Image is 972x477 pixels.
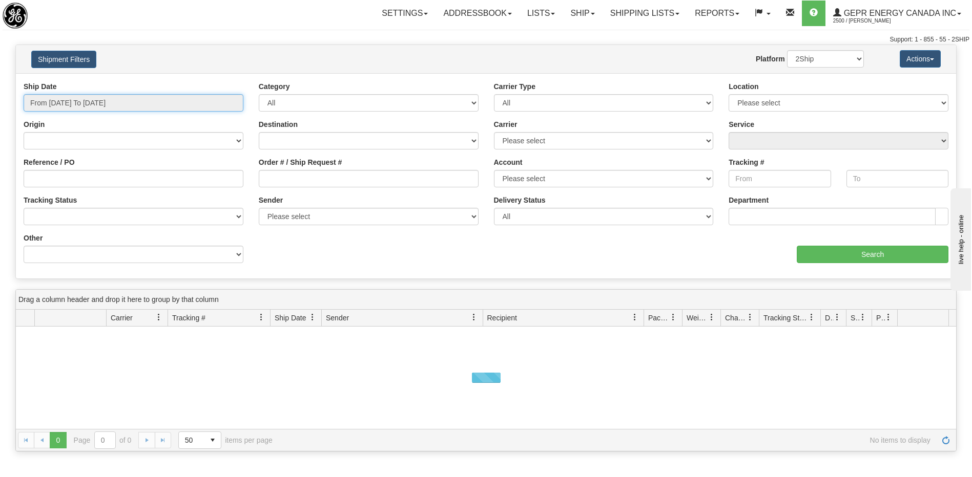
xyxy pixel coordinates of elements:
[756,54,785,64] label: Platform
[854,309,872,326] a: Shipment Issues filter column settings
[24,81,57,92] label: Ship Date
[729,81,758,92] label: Location
[172,313,205,323] span: Tracking #
[841,9,956,17] span: GEPR Energy Canada Inc
[603,1,687,26] a: Shipping lists
[465,309,483,326] a: Sender filter column settings
[178,431,221,449] span: Page sizes drop down
[563,1,602,26] a: Ship
[150,309,168,326] a: Carrier filter column settings
[24,119,45,129] label: Origin
[825,313,834,323] span: Delivery Status
[494,157,523,167] label: Account
[729,195,769,205] label: Department
[938,432,954,448] a: Refresh
[3,3,28,29] img: logo2500.jpg
[16,290,956,310] div: grid grouping header
[825,1,969,26] a: GEPR Energy Canada Inc 2500 / [PERSON_NAME]
[494,81,535,92] label: Carrier Type
[8,9,95,16] div: live help - online
[725,313,747,323] span: Charge
[326,313,349,323] span: Sender
[304,309,321,326] a: Ship Date filter column settings
[259,119,298,129] label: Destination
[687,313,708,323] span: Weight
[846,170,948,187] input: To
[111,313,133,323] span: Carrier
[204,432,221,448] span: select
[24,195,77,205] label: Tracking Status
[729,157,764,167] label: Tracking #
[851,313,859,323] span: Shipment Issues
[259,195,283,205] label: Sender
[178,431,273,449] span: items per page
[487,313,517,323] span: Recipient
[3,35,969,44] div: Support: 1 - 855 - 55 - 2SHIP
[703,309,720,326] a: Weight filter column settings
[626,309,644,326] a: Recipient filter column settings
[648,313,670,323] span: Packages
[833,16,910,26] span: 2500 / [PERSON_NAME]
[24,157,75,167] label: Reference / PO
[185,435,198,445] span: 50
[494,195,546,205] label: Delivery Status
[687,1,747,26] a: Reports
[729,119,754,129] label: Service
[259,157,342,167] label: Order # / Ship Request #
[763,313,808,323] span: Tracking Status
[665,309,682,326] a: Packages filter column settings
[50,432,66,448] span: Page 0
[741,309,759,326] a: Charge filter column settings
[880,309,897,326] a: Pickup Status filter column settings
[374,1,436,26] a: Settings
[797,246,948,263] input: Search
[287,436,930,444] span: No items to display
[900,50,941,68] button: Actions
[24,233,43,243] label: Other
[253,309,270,326] a: Tracking # filter column settings
[829,309,846,326] a: Delivery Status filter column settings
[520,1,563,26] a: Lists
[803,309,820,326] a: Tracking Status filter column settings
[275,313,306,323] span: Ship Date
[31,51,96,68] button: Shipment Filters
[259,81,290,92] label: Category
[948,186,971,291] iframe: chat widget
[494,119,518,129] label: Carrier
[729,170,831,187] input: From
[74,431,132,449] span: Page of 0
[436,1,520,26] a: Addressbook
[876,313,885,323] span: Pickup Status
